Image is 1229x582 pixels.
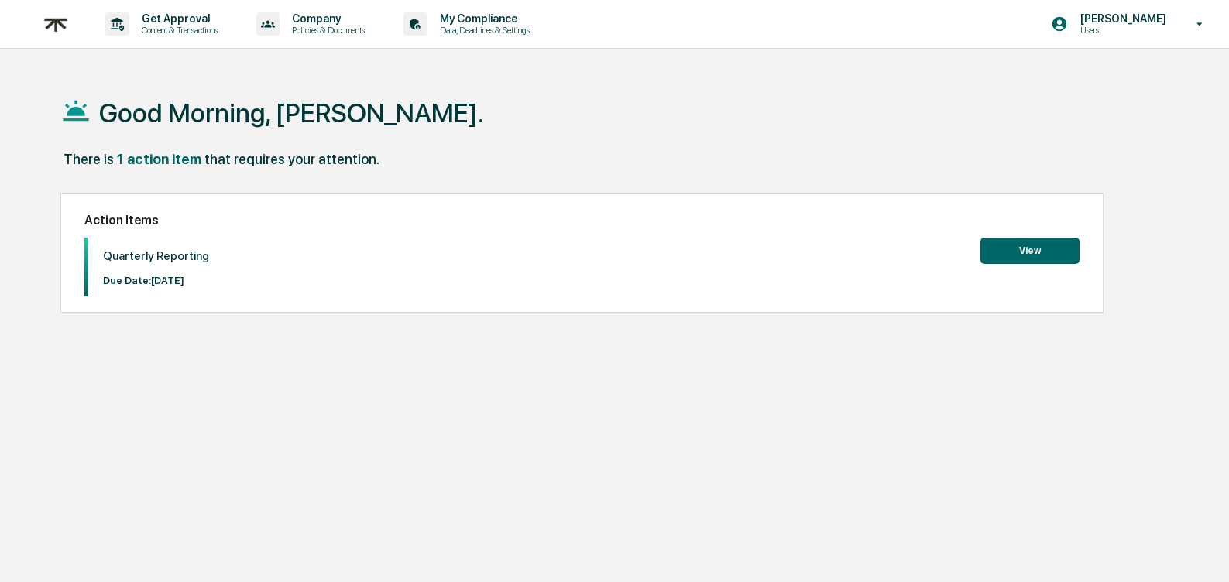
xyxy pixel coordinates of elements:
[103,249,209,263] p: Quarterly Reporting
[1068,12,1174,25] p: [PERSON_NAME]
[280,12,372,25] p: Company
[117,151,201,167] div: 1 action item
[99,98,484,128] h1: Good Morning, [PERSON_NAME].
[84,213,1080,228] h2: Action Items
[103,275,209,286] p: Due Date: [DATE]
[427,12,537,25] p: My Compliance
[204,151,379,167] div: that requires your attention.
[1068,25,1174,36] p: Users
[37,5,74,43] img: logo
[129,25,225,36] p: Content & Transactions
[64,151,114,167] div: There is
[980,238,1080,264] button: View
[129,12,225,25] p: Get Approval
[427,25,537,36] p: Data, Deadlines & Settings
[280,25,372,36] p: Policies & Documents
[980,242,1080,257] a: View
